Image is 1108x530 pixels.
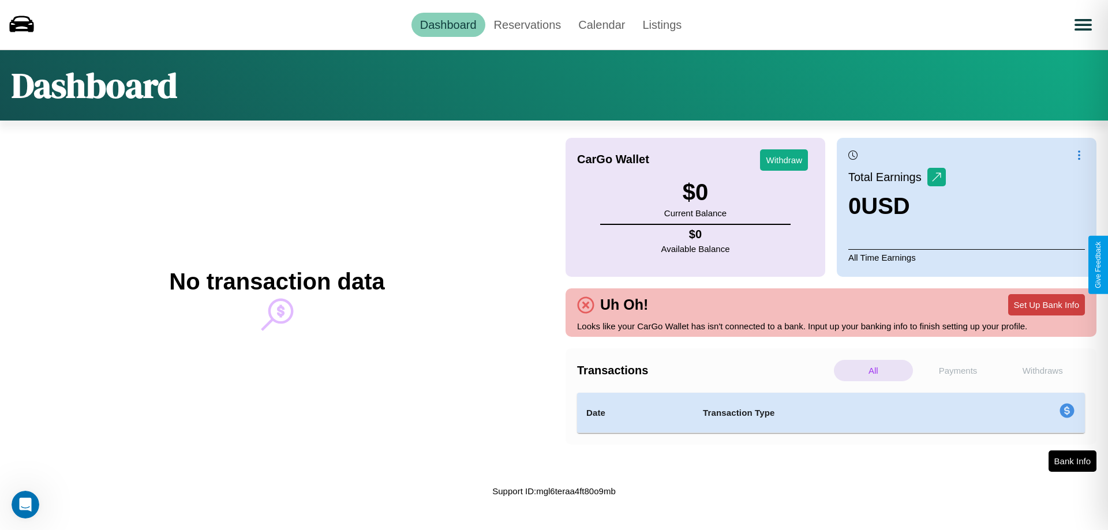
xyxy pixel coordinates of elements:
[1067,9,1099,41] button: Open menu
[760,149,808,171] button: Withdraw
[577,393,1085,433] table: simple table
[12,62,177,109] h1: Dashboard
[634,13,690,37] a: Listings
[661,228,730,241] h4: $ 0
[485,13,570,37] a: Reservations
[586,406,684,420] h4: Date
[834,360,913,381] p: All
[848,193,946,219] h3: 0 USD
[577,364,831,377] h4: Transactions
[1049,450,1096,472] button: Bank Info
[411,13,485,37] a: Dashboard
[1003,360,1082,381] p: Withdraws
[664,179,727,205] h3: $ 0
[1008,294,1085,315] button: Set Up Bank Info
[577,318,1085,334] p: Looks like your CarGo Wallet has isn't connected to a bank. Input up your banking info to finish ...
[919,360,998,381] p: Payments
[703,406,965,420] h4: Transaction Type
[492,483,615,499] p: Support ID: mgl6teraa4ft80o9mb
[12,491,39,518] iframe: Intercom live chat
[848,167,927,187] p: Total Earnings
[1094,242,1102,288] div: Give Feedback
[570,13,634,37] a: Calendar
[664,205,727,221] p: Current Balance
[577,153,649,166] h4: CarGo Wallet
[848,249,1085,265] p: All Time Earnings
[594,296,654,313] h4: Uh Oh!
[169,269,384,295] h2: No transaction data
[661,241,730,257] p: Available Balance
